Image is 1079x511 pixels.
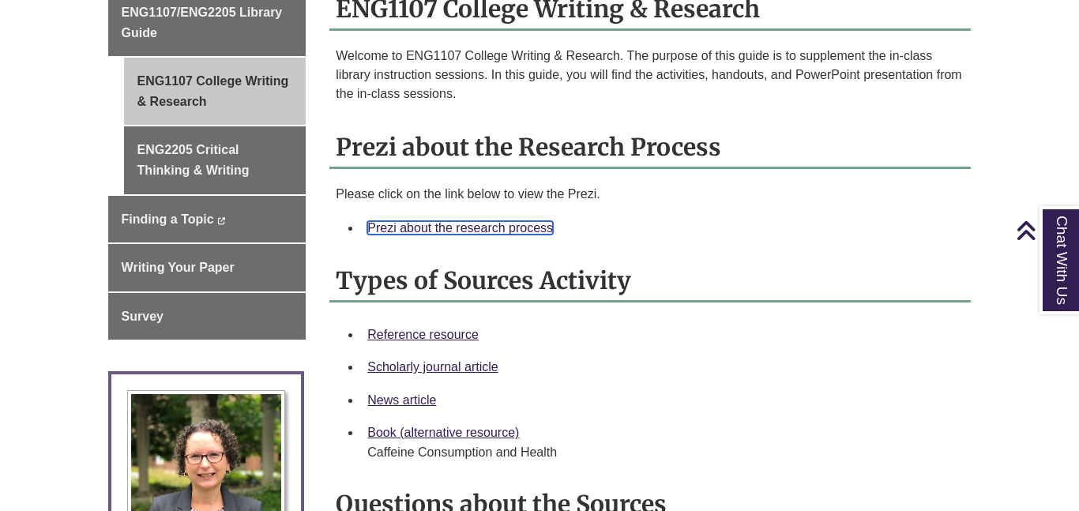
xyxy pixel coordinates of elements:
[1016,220,1075,241] a: Back to Top
[124,126,306,194] a: ENG2205 Critical Thinking & Writing
[367,426,519,439] a: Book (alternative resource)
[367,393,436,407] a: News article
[122,310,164,323] span: Survey
[108,244,306,291] a: Writing Your Paper
[336,185,964,204] p: Please click on the link below to view the Prezi.
[367,443,958,462] div: Caffeine Consumption and Health
[367,328,479,341] a: Reference resource
[124,58,306,125] a: ENG1107 College Writing & Research
[217,217,226,224] i: This link opens in a new window
[336,47,964,103] p: Welcome to ENG1107 College Writing & Research. The purpose of this guide is to supplement the in-...
[122,212,214,226] span: Finding a Topic
[367,221,553,235] a: Prezi about the research process
[122,6,283,39] span: ENG1107/ENG2205 Library Guide
[329,261,971,302] h2: Types of Sources Activity
[329,127,971,169] h2: Prezi about the Research Process
[108,293,306,340] a: Survey
[367,360,498,374] a: Scholarly journal article
[108,196,306,243] a: Finding a Topic
[122,261,235,274] span: Writing Your Paper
